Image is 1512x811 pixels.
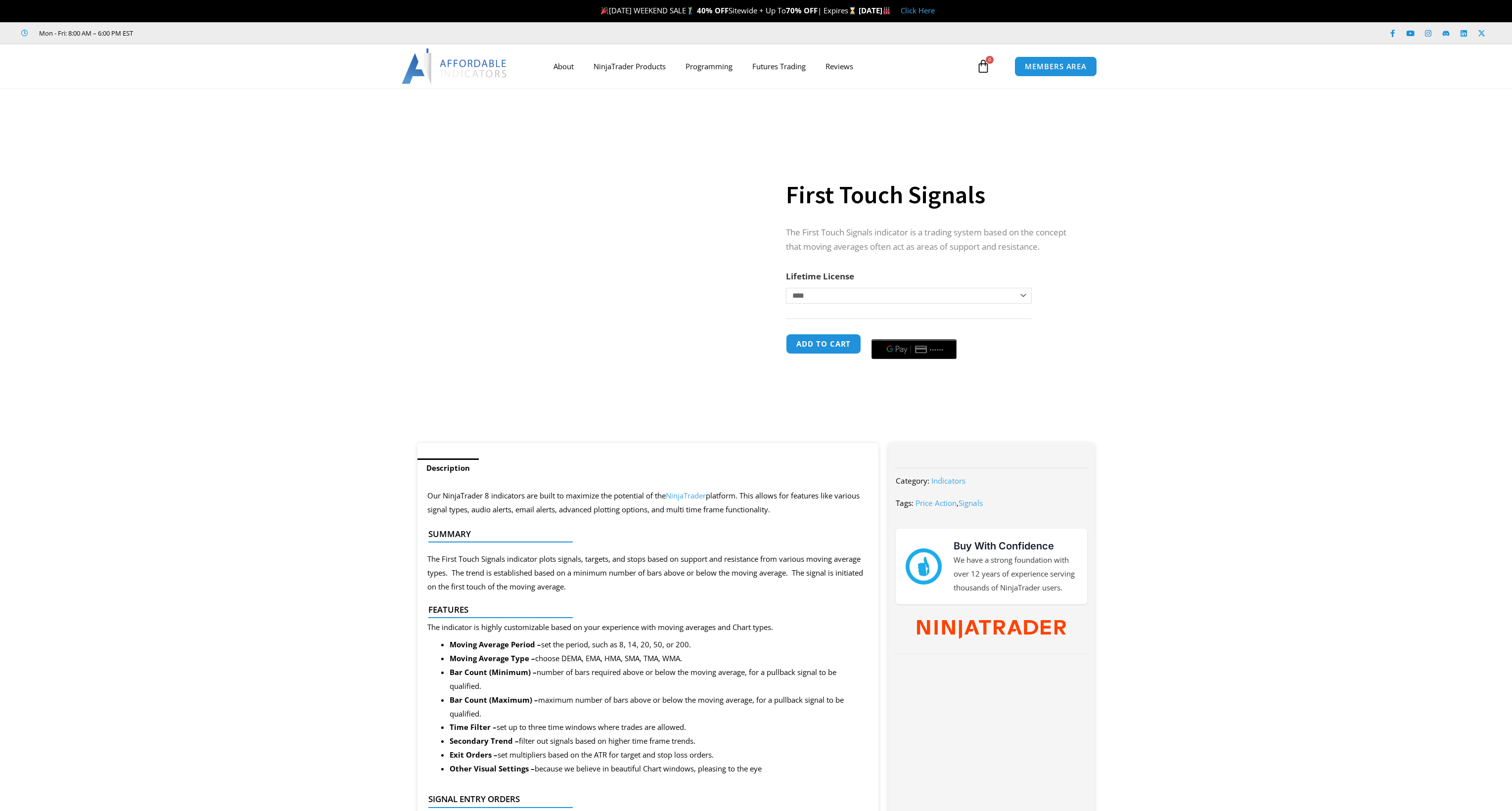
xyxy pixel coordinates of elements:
strong: Moving Average Type – [450,653,535,663]
img: 🏌️‍♂️ [687,7,694,14]
h1: First Touch Signals [786,178,1075,212]
span: , [916,498,983,508]
iframe: Customer reviews powered by Trustpilot [147,28,295,38]
text: •••••• [930,346,945,353]
strong: Time Filter – [450,722,497,732]
span: MEMBERS AREA [1025,63,1087,70]
h4: Signal Entry Orders [428,794,860,804]
h3: Buy With Confidence [954,539,1077,553]
span: number of bars required above or below the moving average, for a pullback signal to be qualified. [450,667,836,691]
img: ⌛ [849,7,856,14]
strong: Bar Count (Maximum) – [450,695,538,705]
button: Buy with GPay [871,339,957,359]
button: Add to cart [786,334,861,354]
iframe: Secure payment input frame [870,332,959,333]
a: Programming [676,55,742,78]
span: set multipliers based on the ATR for target and stop loss orders. [450,750,714,760]
p: We have a strong foundation with over 12 years of experience serving thousands of NinjaTrader users. [954,553,1077,595]
strong: Bar Count (Minimum) – [450,667,537,677]
span: Our NinjaTrader 8 indicators are built to maximize the potential of the platform. This allows for... [427,491,860,514]
span: 0 [986,56,994,64]
a: Description [417,458,479,478]
a: Reviews [816,55,863,78]
span: [DATE] WEEKEND SALE Sitewide + Up To | Expires [598,5,858,15]
strong: Moving Average Period – [450,639,541,649]
a: Indicators [931,476,965,486]
a: NinjaTrader Products [584,55,676,78]
a: Futures Trading [742,55,816,78]
span: Tags: [896,498,914,508]
p: The First Touch Signals indicator is a trading system based on the concept that moving averages o... [786,225,1075,254]
img: NinjaTrader Wordmark color RGB | Affordable Indicators – NinjaTrader [917,620,1066,639]
p: The First Touch Signals indicator plots signals, targets, and stops based on support and resistan... [427,552,869,594]
strong: Other Visual Settings – [450,764,535,773]
span: filter out signals based on higher time frame trends. [450,736,695,746]
h4: Summary [428,529,860,539]
span: Mon - Fri: 8:00 AM – 6:00 PM EST [37,27,133,39]
strong: 40% OFF [697,5,729,15]
h4: Features [428,605,860,615]
strong: Secondary Trend – [450,736,519,746]
a: Clear options [786,309,801,315]
a: Price Action [916,498,957,508]
a: About [544,55,584,78]
span: Category: [896,476,929,486]
img: LogoAI | Affordable Indicators – NinjaTrader [402,48,508,84]
span: set the period, such as 8, 14, 20, 50, or 200. [450,639,691,649]
strong: 70% OFF [786,5,818,15]
a: Signals [959,498,983,508]
img: 🎉 [601,7,608,14]
a: MEMBERS AREA [1014,56,1097,77]
nav: Menu [544,55,974,78]
span: choose DEMA, EMA, HMA, SMA, TMA, WMA. [450,653,682,663]
strong: [DATE] [859,5,891,15]
span: set up to three time windows where trades are allowed. [450,722,686,732]
label: Lifetime License [786,270,854,282]
a: NinjaTrader [666,491,706,500]
img: mark thumbs good 43913 | Affordable Indicators – NinjaTrader [906,548,941,584]
span: because we believe in beautiful Chart windows, pleasing to the eye [450,764,762,773]
a: Click Here [901,5,935,15]
span: maximum number of bars above or below the moving average, for a pullback signal to be qualified. [450,695,844,719]
img: 🏭 [883,7,890,14]
a: 0 [962,52,1005,81]
strong: Exit Orders – [450,750,498,760]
